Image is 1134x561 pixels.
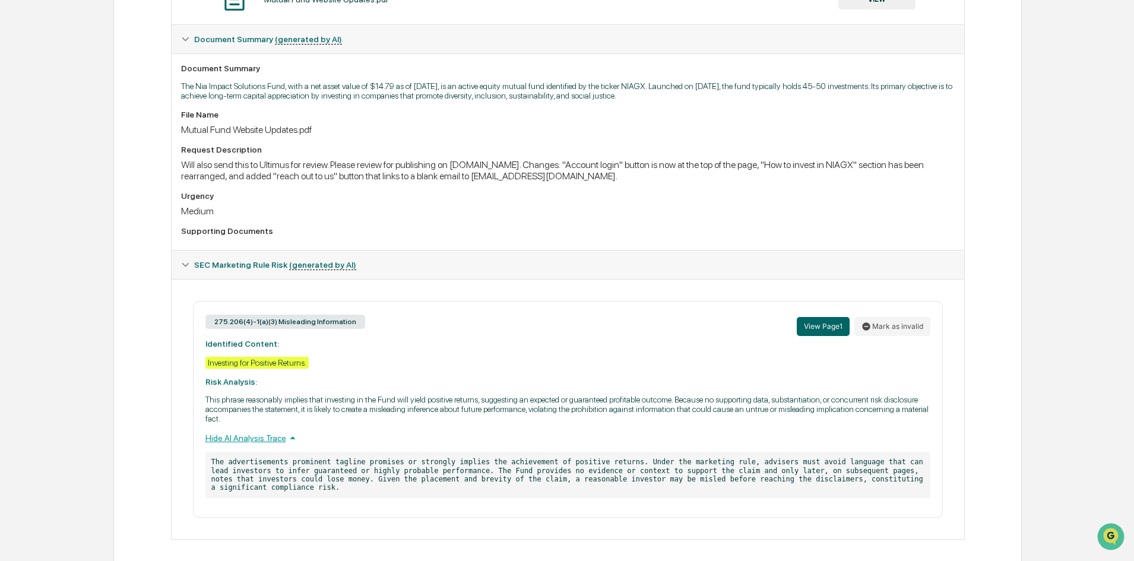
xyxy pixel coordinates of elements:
[172,279,964,539] div: Document Summary (generated by AI)
[40,103,150,112] div: We're available if you need us!
[205,452,930,498] p: The advertisements prominent tagline promises or strongly implies the achievement of positive ret...
[854,317,930,336] button: Mark as invalid
[205,339,279,348] strong: Identified Content:
[181,64,955,73] div: Document Summary
[205,315,365,329] div: 275.206(4)-1(a)(3) Misleading Information
[205,357,309,369] div: Investing for Positive Returns.
[194,34,342,44] span: Document Summary
[205,395,930,423] p: This phrase reasonably implies that investing in the Fund will yield positive returns, suggesting...
[181,81,955,100] p: The Nia Impact Solutions Fund, with a net asset value of $14.79 as of [DATE], is an active equity...
[275,34,342,45] u: (generated by AI)
[24,150,77,161] span: Preclearance
[7,167,80,189] a: 🔎Data Lookup
[181,124,955,135] div: Mutual Fund Website Updates.pdf
[181,226,955,236] div: Supporting Documents
[172,25,964,53] div: Document Summary (generated by AI)
[12,25,216,44] p: How can we help?
[12,173,21,183] div: 🔎
[181,191,955,201] div: Urgency
[40,91,195,103] div: Start new chat
[797,317,850,336] button: View Page1
[181,205,955,217] div: Medium
[181,110,955,119] div: File Name
[7,145,81,166] a: 🖐️Preclearance
[1096,522,1128,554] iframe: Open customer support
[86,151,96,160] div: 🗄️
[24,172,75,184] span: Data Lookup
[84,201,144,210] a: Powered byPylon
[81,145,152,166] a: 🗄️Attestations
[181,145,955,154] div: Request Description
[172,251,964,279] div: SEC Marketing Rule Risk (generated by AI)
[12,91,33,112] img: 1746055101610-c473b297-6a78-478c-a979-82029cc54cd1
[172,53,964,250] div: Document Summary (generated by AI)
[98,150,147,161] span: Attestations
[194,260,356,270] span: SEC Marketing Rule Risk
[289,260,356,270] u: (generated by AI)
[118,201,144,210] span: Pylon
[205,432,930,445] div: Hide AI Analysis Trace
[181,159,955,182] div: Will also send this to Ultimus for review. Please review for publishing on [DOMAIN_NAME]. Changes...
[12,151,21,160] div: 🖐️
[202,94,216,109] button: Start new chat
[205,377,257,386] strong: Risk Analysis:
